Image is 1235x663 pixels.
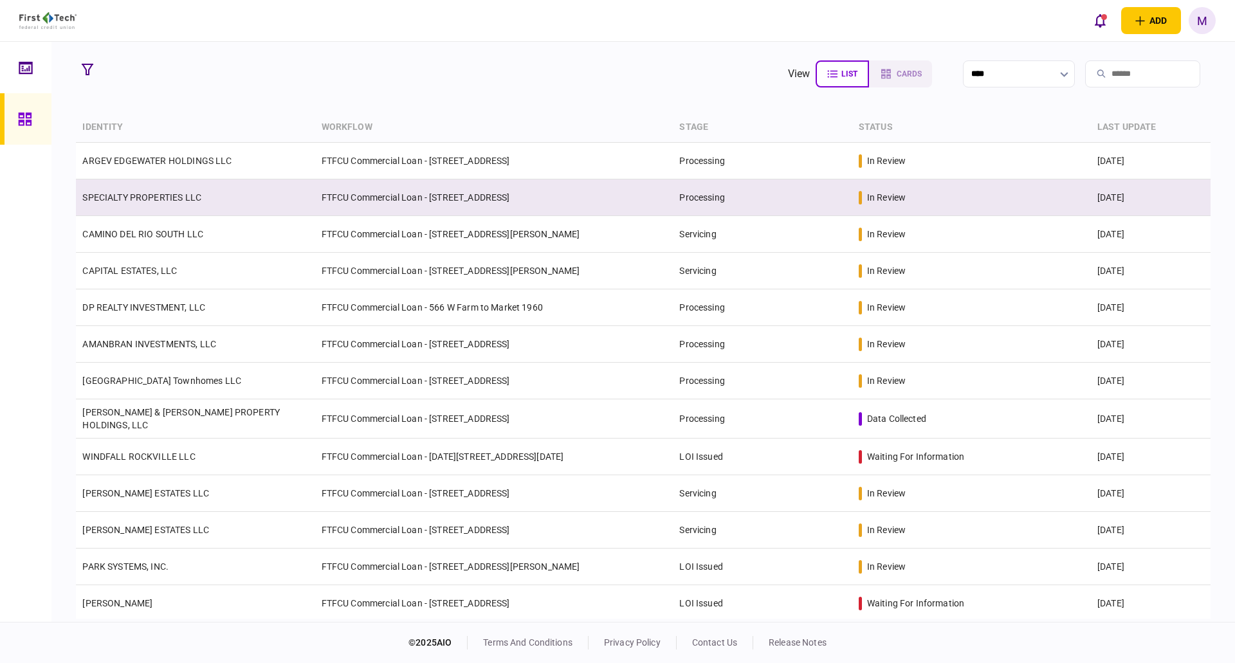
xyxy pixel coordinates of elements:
[483,637,572,648] a: terms and conditions
[673,113,852,143] th: stage
[867,301,906,314] div: in review
[1086,7,1113,34] button: open notifications list
[867,191,906,204] div: in review
[315,439,673,475] td: FTFCU Commercial Loan - [DATE][STREET_ADDRESS][DATE]
[315,363,673,399] td: FTFCU Commercial Loan - [STREET_ADDRESS]
[867,597,964,610] div: waiting for information
[673,439,852,475] td: LOI Issued
[82,598,152,608] a: [PERSON_NAME]
[673,363,852,399] td: Processing
[315,143,673,179] td: FTFCU Commercial Loan - [STREET_ADDRESS]
[673,253,852,289] td: Servicing
[673,326,852,363] td: Processing
[1091,585,1211,622] td: [DATE]
[867,228,906,241] div: in review
[867,560,906,573] div: in review
[1091,289,1211,326] td: [DATE]
[816,60,869,87] button: list
[82,192,201,203] a: SPECIALTY PROPERTIES LLC
[867,487,906,500] div: in review
[673,549,852,585] td: LOI Issued
[82,339,216,349] a: AMANBRAN INVESTMENTS, LLC
[82,266,177,276] a: CAPITAL ESTATES, LLC
[315,585,673,622] td: FTFCU Commercial Loan - [STREET_ADDRESS]
[82,561,169,572] a: PARK SYSTEMS, INC.
[82,156,232,166] a: ARGEV EDGEWATER HOLDINGS LLC
[82,229,203,239] a: CAMINO DEL RIO SOUTH LLC
[82,302,205,313] a: DP REALTY INVESTMENT, LLC
[315,326,673,363] td: FTFCU Commercial Loan - [STREET_ADDRESS]
[867,412,926,425] div: data collected
[82,488,209,498] a: [PERSON_NAME] ESTATES LLC
[867,338,906,350] div: in review
[315,399,673,439] td: FTFCU Commercial Loan - [STREET_ADDRESS]
[869,60,932,87] button: cards
[82,525,209,535] a: [PERSON_NAME] ESTATES LLC
[82,451,195,462] a: WINDFALL ROCKVILLE LLC
[769,637,827,648] a: release notes
[1091,439,1211,475] td: [DATE]
[1091,143,1211,179] td: [DATE]
[604,637,661,648] a: privacy policy
[1091,216,1211,253] td: [DATE]
[315,113,673,143] th: workflow
[692,637,737,648] a: contact us
[867,264,906,277] div: in review
[1091,179,1211,216] td: [DATE]
[19,12,77,29] img: client company logo
[897,69,922,78] span: cards
[76,113,315,143] th: identity
[1091,475,1211,512] td: [DATE]
[673,512,852,549] td: Servicing
[1091,326,1211,363] td: [DATE]
[673,399,852,439] td: Processing
[673,585,852,622] td: LOI Issued
[1091,363,1211,399] td: [DATE]
[1091,253,1211,289] td: [DATE]
[788,66,810,82] div: view
[673,216,852,253] td: Servicing
[315,179,673,216] td: FTFCU Commercial Loan - [STREET_ADDRESS]
[1091,113,1211,143] th: last update
[315,549,673,585] td: FTFCU Commercial Loan - [STREET_ADDRESS][PERSON_NAME]
[82,376,241,386] a: [GEOGRAPHIC_DATA] Townhomes LLC
[673,289,852,326] td: Processing
[82,407,280,430] a: [PERSON_NAME] & [PERSON_NAME] PROPERTY HOLDINGS, LLC
[315,216,673,253] td: FTFCU Commercial Loan - [STREET_ADDRESS][PERSON_NAME]
[315,289,673,326] td: FTFCU Commercial Loan - 566 W Farm to Market 1960
[867,450,964,463] div: waiting for information
[408,636,468,649] div: © 2025 AIO
[673,179,852,216] td: Processing
[1091,512,1211,549] td: [DATE]
[852,113,1091,143] th: status
[1189,7,1216,34] button: M
[841,69,857,78] span: list
[673,143,852,179] td: Processing
[1091,549,1211,585] td: [DATE]
[867,374,906,387] div: in review
[1091,399,1211,439] td: [DATE]
[315,512,673,549] td: FTFCU Commercial Loan - [STREET_ADDRESS]
[315,253,673,289] td: FTFCU Commercial Loan - [STREET_ADDRESS][PERSON_NAME]
[673,475,852,512] td: Servicing
[315,475,673,512] td: FTFCU Commercial Loan - [STREET_ADDRESS]
[867,523,906,536] div: in review
[867,154,906,167] div: in review
[1121,7,1181,34] button: open adding identity options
